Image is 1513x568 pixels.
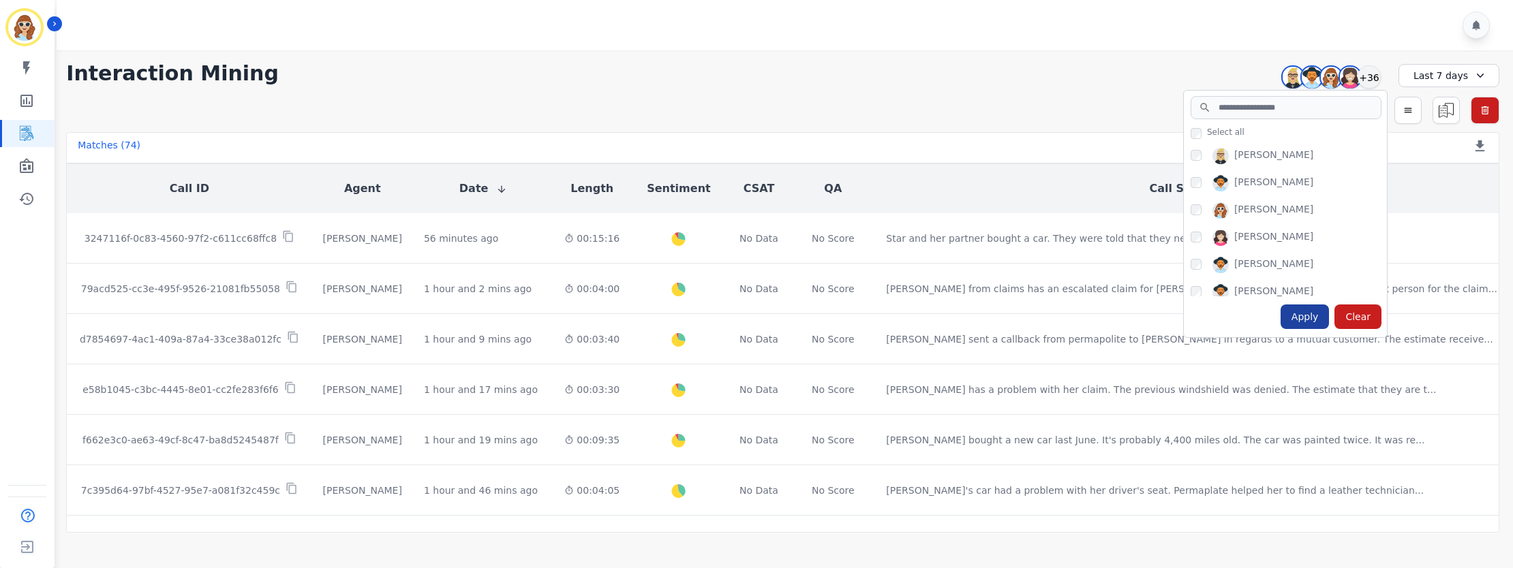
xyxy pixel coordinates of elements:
[886,282,1497,296] div: [PERSON_NAME] from claims has an escalated claim for [PERSON_NAME]. [PERSON_NAME] is the contact ...
[1234,257,1313,273] div: [PERSON_NAME]
[738,332,780,346] div: No Data
[1234,284,1313,300] div: [PERSON_NAME]
[564,433,620,447] div: 00:09:35
[886,484,1424,497] div: [PERSON_NAME]'s car had a problem with her driver's seat. Permaplate helped her to find a leather...
[886,433,1424,447] div: [PERSON_NAME] bought a new car last June. It's probably 4,400 miles old. The car was painted twic...
[8,11,41,44] img: Bordered avatar
[824,180,842,197] button: QA
[344,180,381,197] button: Agent
[812,232,855,245] div: No Score
[564,332,620,346] div: 00:03:40
[738,282,780,296] div: No Data
[66,61,279,86] h1: Interaction Mining
[81,282,280,296] p: 79acd525-cc3e-495f-9526-21081fb55058
[564,484,620,497] div: 00:04:05
[424,484,538,497] div: 1 hour and 46 mins ago
[82,433,279,447] p: f662e3c0-ae63-49cf-8c47-ba8d5245487f
[1207,127,1244,138] span: Select all
[424,383,538,396] div: 1 hour and 17 mins ago
[564,232,620,245] div: 00:15:16
[424,232,498,245] div: 56 minutes ago
[1281,304,1330,329] div: Apply
[424,433,538,447] div: 1 hour and 19 mins ago
[886,232,1362,245] div: Star and her partner bought a car. They were told that they need protection pl for their seats, b...
[812,332,855,346] div: No Score
[812,433,855,447] div: No Score
[812,484,855,497] div: No Score
[1234,148,1313,164] div: [PERSON_NAME]
[812,383,855,396] div: No Score
[1149,180,1234,197] button: Call Summary
[424,332,532,346] div: 1 hour and 9 mins ago
[886,332,1493,346] div: [PERSON_NAME] sent a callback from permapolite to [PERSON_NAME] in regards to a mutual customer. ...
[323,484,402,497] div: [PERSON_NAME]
[570,180,613,197] button: Length
[1399,64,1499,87] div: Last 7 days
[812,282,855,296] div: No Score
[80,332,281,346] p: d7854697-4ac1-409a-87a4-33ce38a012fc
[459,180,508,197] button: Date
[170,180,209,197] button: Call ID
[424,282,532,296] div: 1 hour and 2 mins ago
[1234,175,1313,191] div: [PERSON_NAME]
[82,383,279,396] p: e58b1045-c3bc-4445-8e01-cc2fe283f6f6
[738,232,780,245] div: No Data
[738,484,780,497] div: No Data
[1234,202,1313,219] div: [PERSON_NAME]
[1234,230,1313,246] div: [PERSON_NAME]
[647,180,710,197] button: Sentiment
[564,282,620,296] div: 00:04:00
[886,383,1436,396] div: [PERSON_NAME] has a problem with her claim. The previous windshield was denied. The estimate that...
[564,383,620,396] div: 00:03:30
[85,232,277,245] p: 3247116f-0c83-4560-97f2-c611cc68ffc8
[81,484,280,497] p: 7c395d64-97bf-4527-95e7-a081f32c459c
[738,433,780,447] div: No Data
[1334,304,1381,329] div: Clear
[323,332,402,346] div: [PERSON_NAME]
[323,383,402,396] div: [PERSON_NAME]
[323,282,402,296] div: [PERSON_NAME]
[1358,65,1381,89] div: +36
[78,138,140,157] div: Matches ( 74 )
[323,232,402,245] div: [PERSON_NAME]
[323,433,402,447] div: [PERSON_NAME]
[738,383,780,396] div: No Data
[744,180,775,197] button: CSAT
